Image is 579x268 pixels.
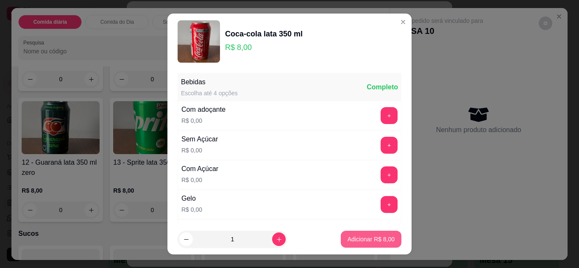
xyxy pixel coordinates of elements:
p: R$ 0,00 [181,116,225,125]
div: Sem Gelo [181,223,212,233]
div: Gelo [181,193,202,204]
button: increase-product-quantity [272,232,286,246]
p: Adicionar R$ 8,00 [348,235,395,243]
button: add [381,196,398,213]
p: R$ 0,00 [181,146,218,155]
img: product-image [178,20,220,63]
div: Escolha até 4 opções [181,89,238,97]
button: decrease-product-quantity [179,232,193,246]
button: add [381,107,398,124]
div: Bebidas [181,77,238,87]
button: Close [396,15,410,29]
div: Coca-cola lata 350 ml [225,28,303,40]
div: Com adoçante [181,105,225,115]
button: Adicionar R$ 8,00 [341,231,401,248]
p: R$ 0,00 [181,205,202,214]
button: add [381,137,398,154]
div: Sem Açúcar [181,134,218,144]
div: Com Açúcar [181,164,218,174]
div: Completo [367,82,398,92]
button: add [381,166,398,183]
p: R$ 0,00 [181,176,218,184]
p: R$ 8,00 [225,41,303,53]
